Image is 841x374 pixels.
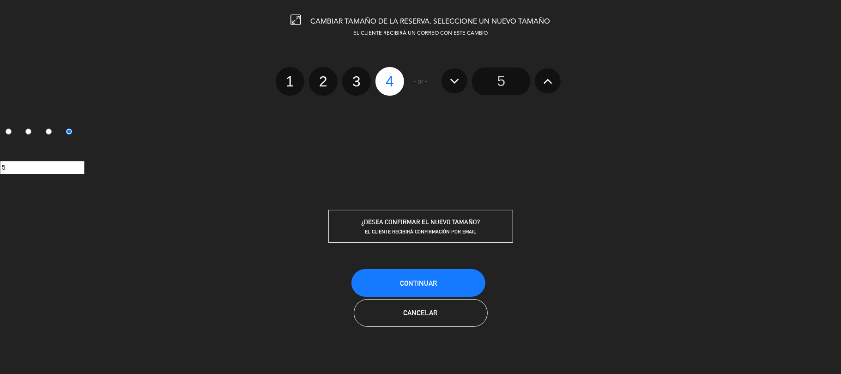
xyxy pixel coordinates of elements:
label: 3 [342,67,371,96]
button: Cancelar [354,299,488,327]
span: EL CLIENTE RECIBIRÁ CONFIRMACIÓN POR EMAIL [365,228,476,235]
label: 1 [276,67,304,96]
input: 1 [6,129,12,135]
span: Continuar [400,279,437,287]
button: Continuar [351,269,485,297]
label: 4 [61,125,81,141]
span: EL CLIENTE RECIBIRÁ UN CORREO CON ESTE CAMBIO [353,31,488,36]
span: Cancelar [404,309,438,317]
label: 2 [309,67,338,96]
input: 2 [25,129,31,135]
input: 3 [46,129,52,135]
span: CAMBIAR TAMAÑO DE LA RESERVA. SELECCIONE UN NUEVO TAMAÑO [311,18,551,25]
label: 4 [375,67,404,96]
input: 4 [66,129,72,135]
span: ¿DESEA CONFIRMAR EL NUEVO TAMAÑO? [361,218,480,226]
label: 3 [41,125,61,141]
span: - or - [414,76,428,87]
label: 2 [20,125,41,141]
